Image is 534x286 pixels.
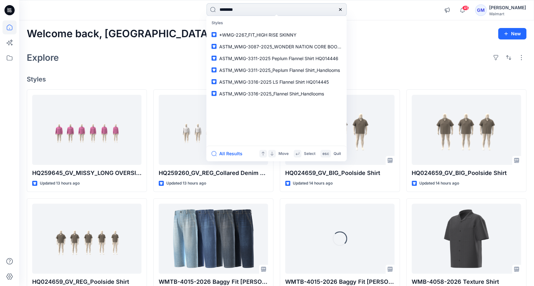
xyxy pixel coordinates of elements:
[208,40,345,52] a: ASTM_WMG-3087-2025_WONDER NATION CORE BOOTCUT
[166,180,206,187] p: Updated 13 hours ago
[208,29,345,40] a: *WMG-2267_FIT_HIGH RISE SKINNY
[462,5,469,10] span: 45
[159,204,268,274] a: WMTB-4015-2026 Baggy Fit Jean-Opt 1A
[159,169,268,178] p: HQ259260_GV_REG_Collared Denim Jacket
[304,150,315,157] p: Select
[27,75,526,83] h4: Styles
[489,11,526,16] div: Walmart
[208,87,345,99] a: ASTM_WMG-3316-2025_Flannel Shirt_Handlooms
[219,79,329,84] span: ASTM_WMG-3316-2025 LS Flannel Shirt HQ014445
[219,44,350,49] span: ASTM_WMG-3087-2025_WONDER NATION CORE BOOTCUT
[412,95,521,165] a: HQ024659_GV_BIG_Poolside Shirt
[208,76,345,87] a: ASTM_WMG-3316-2025 LS Flannel Shirt HQ014445
[32,204,141,274] a: HQ024659_GV_REG_Poolside Shirt
[208,17,345,29] p: Styles
[475,4,487,16] div: GM
[278,150,289,157] p: Move
[219,32,297,37] span: *WMG-2267_FIT_HIGH RISE SKINNY
[219,67,340,73] span: ASTM_WMG-3311-2025_Peplum Flannel Shirt_Handlooms
[412,204,521,274] a: WMB-4058-2026 Texture Shirt
[489,4,526,11] div: [PERSON_NAME]
[208,52,345,64] a: ASTM_WMG-3311-2025 Peplum Flannel Shirt HQ014446
[293,180,333,187] p: Updated 14 hours ago
[334,150,341,157] p: Quit
[212,150,247,157] button: All Results
[32,169,141,178] p: HQ259645_GV_MISSY_LONG OVERSIZE SHACKET
[40,180,80,187] p: Updated 13 hours ago
[219,55,338,61] span: ASTM_WMG-3311-2025 Peplum Flannel Shirt HQ014446
[412,169,521,178] p: HQ024659_GV_BIG_Poolside Shirt
[27,28,212,40] h2: Welcome back, [GEOGRAPHIC_DATA]
[208,64,345,76] a: ASTM_WMG-3311-2025_Peplum Flannel Shirt_Handlooms
[159,95,268,165] a: HQ259260_GV_REG_Collared Denim Jacket
[219,91,324,96] span: ASTM_WMG-3316-2025_Flannel Shirt_Handlooms
[322,150,329,157] p: esc
[27,52,59,63] h2: Explore
[285,169,394,178] p: HQ024659_GV_BIG_Poolside Shirt
[32,95,141,165] a: HQ259645_GV_MISSY_LONG OVERSIZE SHACKET
[498,28,526,39] button: New
[419,180,459,187] p: Updated 14 hours ago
